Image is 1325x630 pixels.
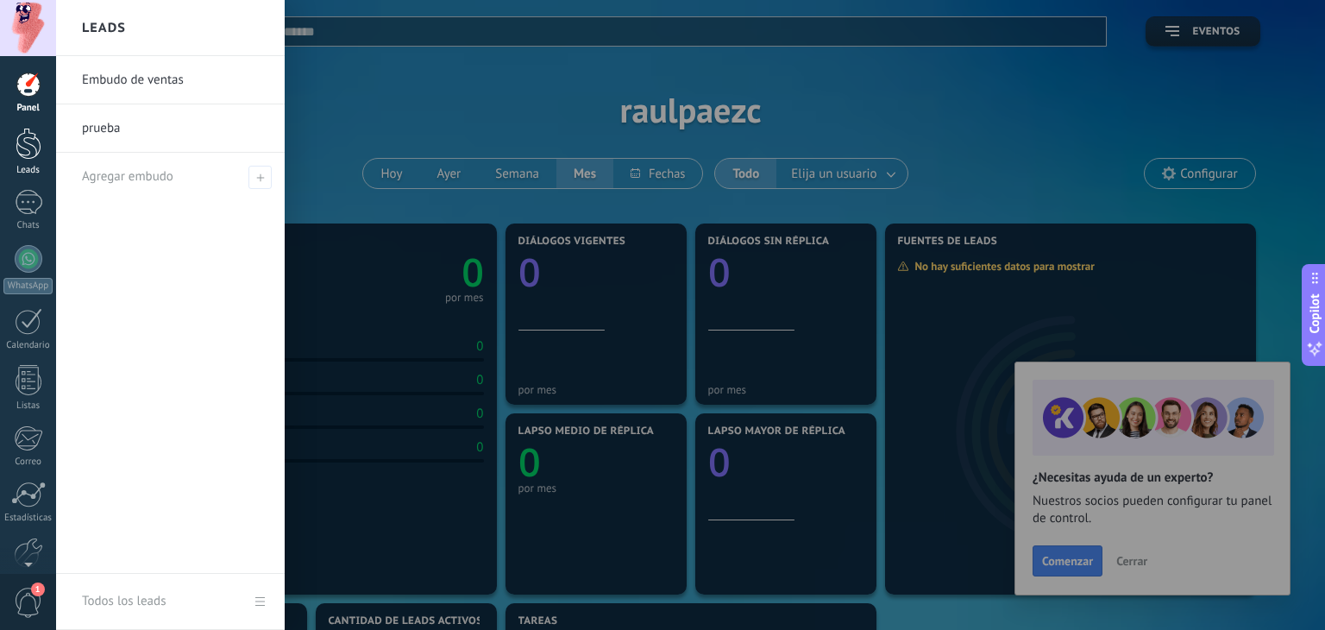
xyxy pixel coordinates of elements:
div: Correo [3,457,53,468]
span: Agregar embudo [82,168,173,185]
div: Todos los leads [82,577,166,626]
div: Estadísticas [3,513,53,524]
div: Panel [3,103,53,114]
span: Copilot [1306,294,1323,334]
div: WhatsApp [3,278,53,294]
div: Listas [3,400,53,412]
div: Leads [3,165,53,176]
a: Todos los leads [56,574,285,630]
span: Agregar embudo [248,166,272,189]
span: 1 [31,583,45,596]
a: Embudo de ventas [82,56,267,104]
h2: Leads [82,1,126,55]
div: Calendario [3,340,53,351]
div: Chats [3,220,53,231]
a: prueba [82,104,267,153]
